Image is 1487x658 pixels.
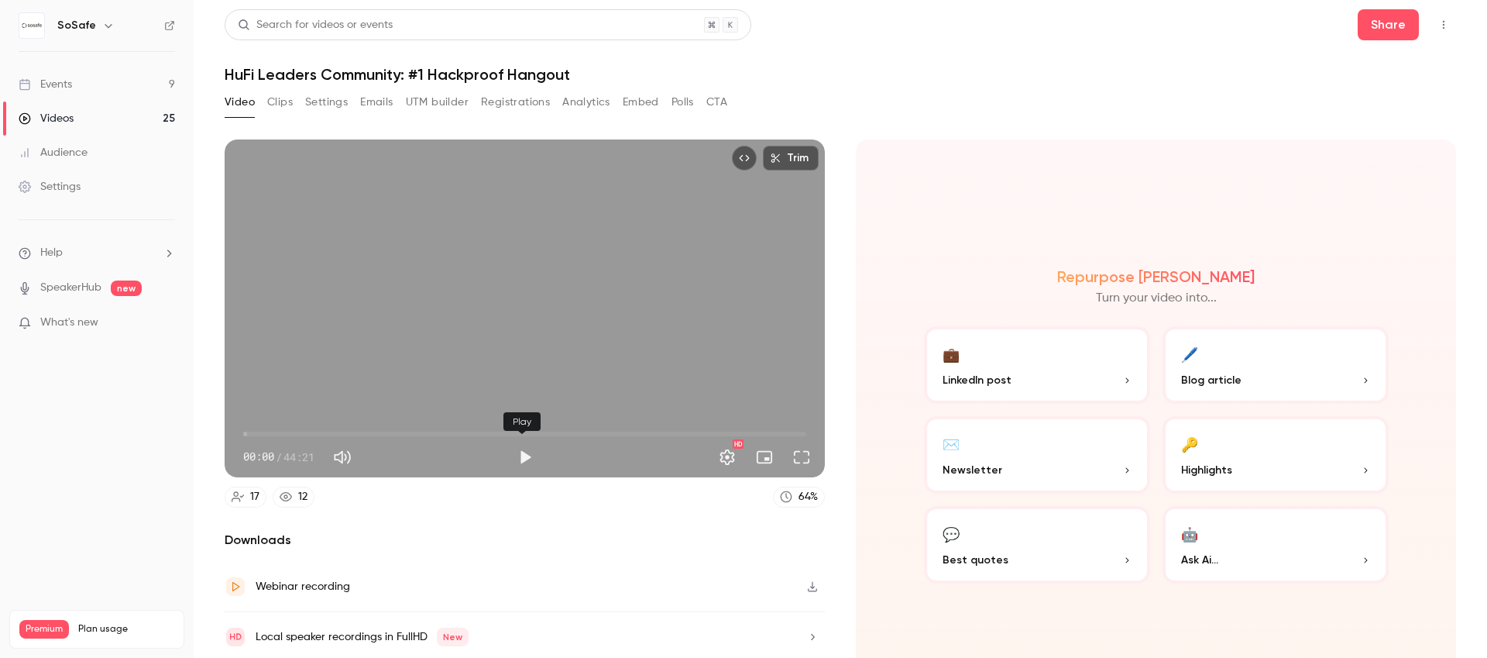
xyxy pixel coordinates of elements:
button: Settings [712,442,743,473]
button: Full screen [786,442,817,473]
button: Mute [327,442,358,473]
img: SoSafe [19,13,44,38]
button: Embed [623,90,659,115]
button: Video [225,90,255,115]
p: Turn your video into... [1096,289,1217,308]
span: 44:21 [283,449,314,465]
h6: SoSafe [57,18,96,33]
span: Highlights [1181,462,1232,478]
div: Webinar recording [256,577,350,596]
button: Polls [671,90,694,115]
div: 🤖 [1181,522,1198,546]
h1: HuFi Leaders Community: #1 Hackproof Hangout [225,65,1456,84]
button: 🖊️Blog article [1162,326,1389,404]
button: Analytics [562,90,610,115]
button: Clips [267,90,293,115]
span: / [276,449,282,465]
span: Help [40,245,63,261]
div: Local speaker recordings in FullHD [256,628,469,646]
div: Search for videos or events [238,17,393,33]
a: 12 [273,487,314,508]
button: Emails [360,90,393,115]
button: 💼LinkedIn post [924,326,1150,404]
span: Newsletter [943,462,1002,478]
button: UTM builder [406,90,469,115]
div: 🖊️ [1181,342,1198,366]
button: Turn on miniplayer [749,442,780,473]
button: Top Bar Actions [1431,12,1456,37]
button: Share [1358,9,1419,40]
span: Best quotes [943,552,1008,568]
span: Premium [19,620,69,639]
a: 64% [773,487,825,508]
button: Trim [763,146,819,171]
button: 🤖Ask Ai... [1162,506,1389,584]
a: SpeakerHub [40,280,101,296]
h2: Repurpose [PERSON_NAME] [1057,267,1255,286]
div: Videos [19,111,74,126]
span: What's new [40,315,98,331]
div: ✉️ [943,432,960,456]
button: 🔑Highlights [1162,416,1389,494]
div: 64 % [798,489,818,505]
span: Plan usage [78,623,174,636]
button: Play [510,442,541,473]
span: new [111,281,142,296]
div: Settings [19,179,81,195]
iframe: Noticeable Trigger [156,316,175,330]
div: Audience [19,145,88,160]
li: help-dropdown-opener [19,245,175,261]
div: 💬 [943,522,960,546]
h2: Downloads [225,531,825,549]
div: Events [19,77,72,92]
div: HD [733,439,743,449]
div: 17 [250,489,259,505]
span: LinkedIn post [943,372,1011,388]
button: Settings [305,90,348,115]
button: CTA [706,90,727,115]
button: ✉️Newsletter [924,416,1150,494]
button: Registrations [481,90,550,115]
button: 💬Best quotes [924,506,1150,584]
div: 00:00 [243,449,314,465]
a: 17 [225,487,266,508]
div: 💼 [943,342,960,366]
span: 00:00 [243,449,274,465]
div: 🔑 [1181,432,1198,456]
span: Ask Ai... [1181,552,1218,568]
div: 12 [298,489,307,505]
div: Play [503,412,541,431]
span: New [437,628,469,646]
span: Blog article [1181,372,1241,388]
button: Embed video [732,146,757,171]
